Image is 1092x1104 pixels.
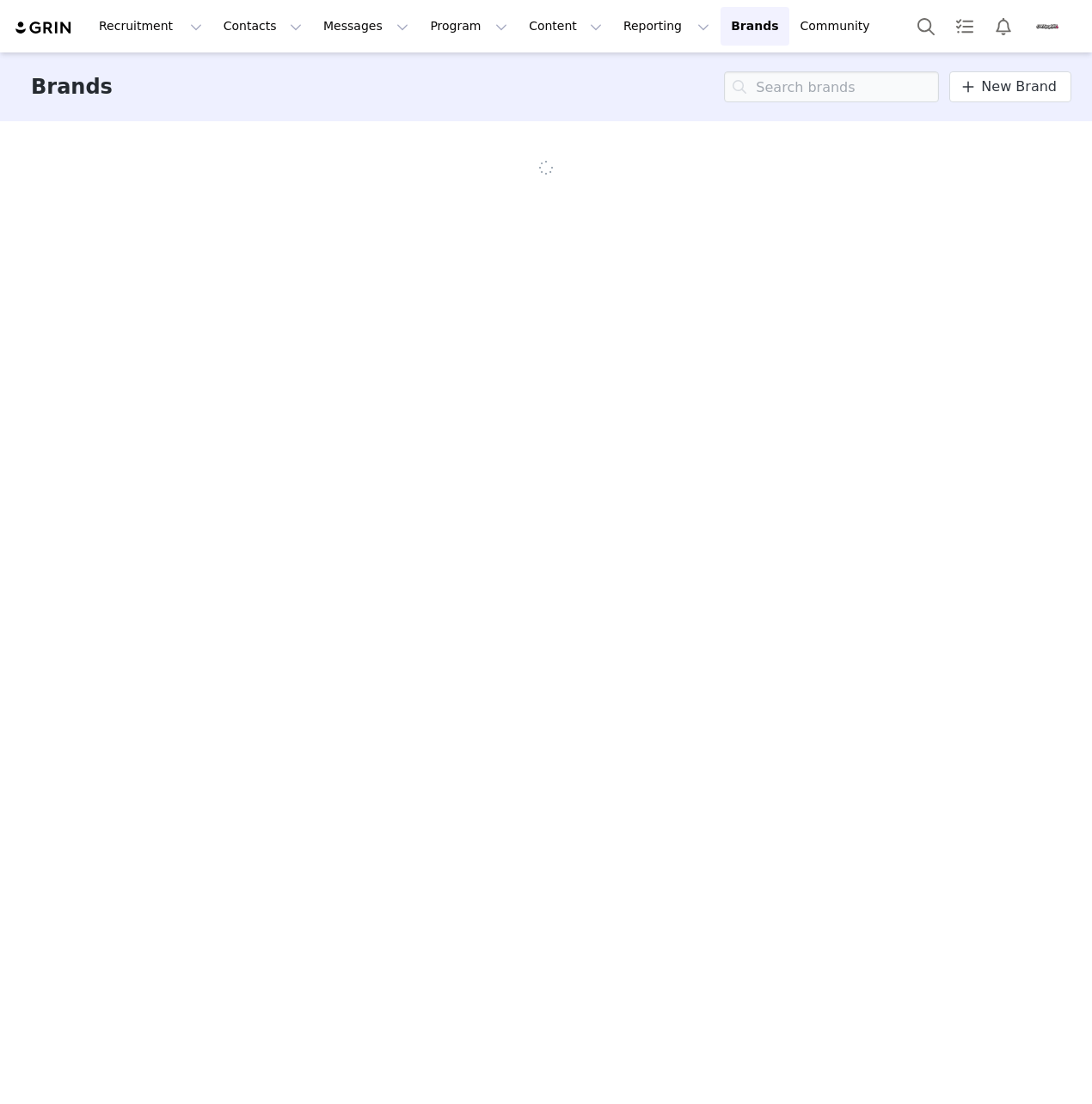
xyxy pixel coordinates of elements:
h3: Brands [31,71,113,102]
a: New Brand [949,71,1071,102]
button: Messages [313,7,419,46]
img: grin logo [14,20,74,36]
button: Content [518,7,612,46]
img: d1c51b8f-0dea-40ec-a327-9405991b167f.png [1034,13,1061,40]
button: Notifications [985,7,1022,46]
span: New Brand [981,77,1057,97]
a: Tasks [946,7,984,46]
button: Reporting [613,7,720,46]
input: Search brands [724,71,939,102]
a: Community [790,7,888,46]
button: Profile [1023,13,1078,40]
button: Contacts [213,7,312,46]
button: Recruitment [89,7,212,46]
a: Brands [721,7,788,46]
button: Search [907,7,945,46]
button: Program [420,7,518,46]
